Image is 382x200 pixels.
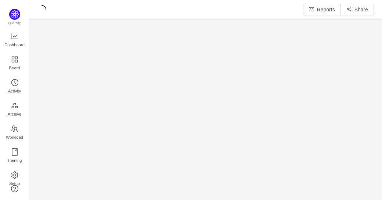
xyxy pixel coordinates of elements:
[11,102,18,109] i: icon: gold
[11,185,18,192] a: icon: question-circle
[11,79,18,94] a: Activity
[303,4,341,15] button: icon: mailReports
[6,130,23,145] span: Workload
[11,126,18,140] a: Workload
[11,149,18,163] a: Training
[11,33,18,40] i: icon: line-chart
[11,56,18,63] i: icon: appstore
[4,37,25,52] span: Dashboard
[9,61,20,75] span: Board
[8,107,21,121] span: Archive
[9,9,20,20] img: Quantify
[11,125,18,132] i: icon: team
[8,84,21,98] span: Activity
[8,21,21,25] span: Quantify
[11,172,18,186] a: Setup
[9,176,20,191] span: Setup
[7,153,22,168] span: Training
[37,5,46,14] i: icon: loading
[11,56,18,71] a: Board
[11,79,18,86] i: icon: history
[11,33,18,48] a: Dashboard
[340,4,374,15] button: icon: share-altShare
[11,148,18,156] i: icon: book
[11,102,18,117] a: Archive
[11,171,18,179] i: icon: setting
